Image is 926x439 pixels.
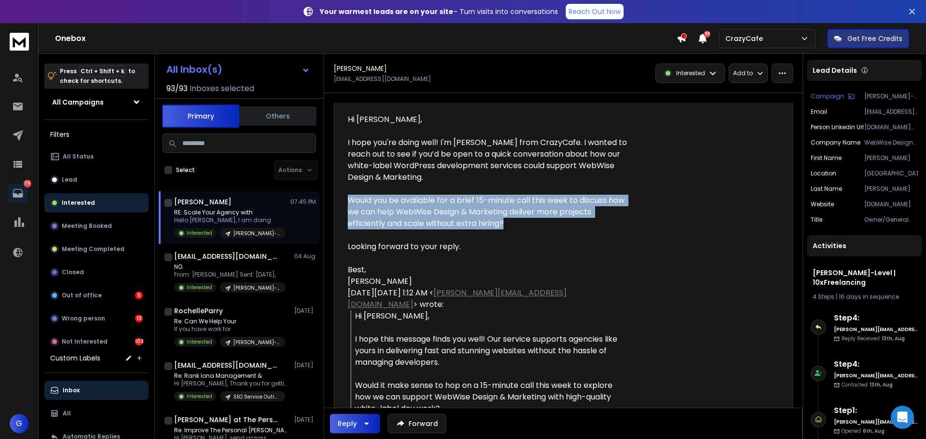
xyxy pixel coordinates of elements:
p: [EMAIL_ADDRESS][DOMAIN_NAME] [334,75,431,83]
p: First Name [811,154,842,162]
h3: Inboxes selected [190,83,254,94]
button: Get Free Credits [827,29,909,48]
p: Interested [62,199,95,207]
span: 29 [704,31,710,38]
p: Company Name [811,139,860,146]
h6: Step 4 : [834,359,918,370]
a: Reach Out Now [566,4,624,19]
div: 10 [135,315,143,322]
button: Reply [330,414,380,433]
p: Looking forward to your reply. [348,241,629,253]
p: Contacted [842,381,893,388]
h3: Filters [44,128,149,141]
div: Reply [338,419,357,428]
button: Meeting Completed [44,239,149,259]
h1: [PERSON_NAME] at The Personal [PERSON_NAME] [174,415,280,425]
p: Best, [348,264,629,276]
p: Last Name [811,185,842,193]
button: Forward [388,414,446,433]
h1: [PERSON_NAME] [334,64,387,73]
p: website [811,200,834,208]
p: [EMAIL_ADDRESS][DOMAIN_NAME] [864,108,918,116]
p: Interested [187,393,212,400]
p: I hope you're doing well! I'm [PERSON_NAME] from CrazyCafe. I wanted to reach out to see if you’d... [348,137,629,183]
p: Meeting Booked [62,222,112,230]
p: Person Linkedin Url [811,123,864,131]
img: logo [10,33,29,51]
p: [DATE] [294,307,316,315]
button: Inbox [44,381,149,400]
button: All Campaigns [44,93,149,112]
p: Interested [187,338,212,346]
p: Re: Rank Iona Management & [174,372,290,380]
button: Others [239,106,316,127]
h1: [EMAIL_ADDRESS][DOMAIN_NAME] [174,252,280,261]
h1: Onebox [55,33,677,44]
p: [PERSON_NAME] [864,185,918,193]
p: Out of office [62,292,102,299]
button: Not Interested103 [44,332,149,351]
button: Meeting Booked [44,216,149,236]
button: G [10,414,29,433]
p: RE: Scale Your Agency with [174,209,286,216]
p: From: [PERSON_NAME] Sent: [DATE], [174,271,286,279]
p: [DOMAIN_NAME][URL] [864,123,918,131]
button: Closed [44,263,149,282]
p: Interested [187,229,212,237]
p: Email [811,108,827,116]
strong: Your warmest leads are on your site [320,7,453,16]
a: 118 [8,184,27,203]
div: | [813,293,916,301]
p: Would you be available for a brief 15-minute call this week to discuss how we can help WebWise De... [348,195,629,229]
button: Out of office5 [44,286,149,305]
button: Lead [44,170,149,189]
p: 07:45 PM [290,198,316,206]
button: Campaign [811,93,855,100]
button: All [44,404,149,423]
p: title [811,216,822,224]
p: I hope this message finds you well! Our service supports agencies like yours in delivering fast a... [355,333,629,368]
h6: Step 4 : [834,312,918,324]
p: All [63,410,71,417]
span: 16 days in sequence [839,293,899,301]
p: Wrong person [62,315,105,322]
p: Owner/General Manager [864,216,918,224]
p: SEO Service Outreach |. CrazyCafe [233,393,280,400]
h6: Step 1 : [834,405,918,416]
p: Would it make sense to hop on a 15-minute call this week to explore how we can support WebWise De... [355,380,629,414]
p: NO. [174,263,286,271]
p: [DATE] [294,361,316,369]
h6: [PERSON_NAME][EMAIL_ADDRESS][DOMAIN_NAME] [834,326,918,333]
p: location [811,170,836,177]
p: [DOMAIN_NAME] [864,200,918,208]
p: [PERSON_NAME] [864,154,918,162]
p: Get Free Credits [847,34,902,43]
p: If you have work for [174,325,286,333]
div: 103 [135,338,143,346]
div: Activities [807,235,922,256]
button: Interested [44,193,149,213]
p: Opened [842,427,885,435]
span: 6th, Aug [863,427,885,435]
p: Press to check for shortcuts. [60,67,135,86]
p: Re: Can We Help Your [174,318,286,325]
p: 04 Aug [294,253,316,260]
div: Open Intercom Messenger [891,406,914,429]
button: Primary [162,105,239,128]
p: Hello [PERSON_NAME], I am doing [174,216,286,224]
p: [DATE] [294,416,316,424]
h6: [PERSON_NAME][EMAIL_ADDRESS][DOMAIN_NAME] [834,372,918,379]
p: Add to [733,69,753,77]
h3: Custom Labels [50,353,100,363]
h1: RochelleParry [174,306,223,316]
span: 4 Steps [813,293,834,301]
p: 118 [24,180,31,187]
p: Closed [62,268,84,276]
h1: [EMAIL_ADDRESS][DOMAIN_NAME] [174,360,280,370]
p: Reach Out Now [569,7,621,16]
h1: All Inbox(s) [166,65,222,74]
div: 5 [135,292,143,299]
p: [PERSON_NAME]-Level | 10xFreelancing [864,93,918,100]
p: – Turn visits into conversations [320,7,558,16]
p: Hi [PERSON_NAME], [355,310,629,322]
